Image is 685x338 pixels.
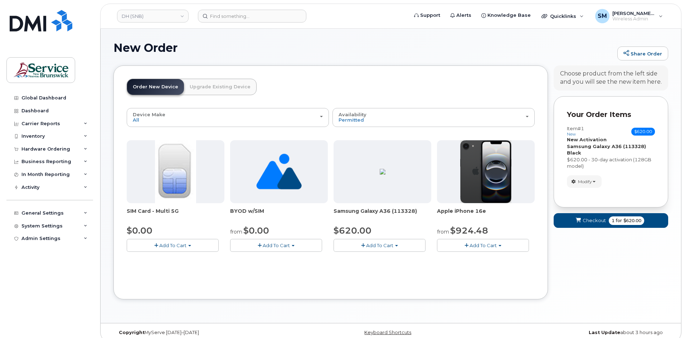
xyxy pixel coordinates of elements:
span: #1 [578,126,584,131]
small: new [567,132,576,137]
div: BYOD w/SIM [230,207,328,222]
button: Add To Cart [127,239,219,251]
span: Device Make [133,112,165,117]
button: Add To Cart [230,239,322,251]
span: 1 [612,217,614,224]
div: Apple iPhone 16e [437,207,535,222]
a: Upgrade Existing Device [184,79,256,95]
button: Add To Cart [334,239,426,251]
strong: New Activation [567,137,607,142]
button: Modify [567,175,602,188]
button: Add To Cart [437,239,529,251]
span: $0.00 [127,225,152,236]
a: Keyboard Shortcuts [364,330,411,335]
strong: Black [567,150,581,156]
img: iphone16e.png [460,140,512,203]
a: Share Order [617,46,668,61]
span: $620.00 [623,217,641,224]
strong: Samsung Galaxy A36 (113328) [567,143,646,149]
img: 00D627D4-43E9-49B7-A367-2C99342E128C.jpg [155,140,196,203]
button: Device Make All [127,108,329,127]
strong: Last Update [589,330,620,335]
span: Availability [339,112,366,117]
button: Availability Permitted [332,108,535,127]
p: Your Order Items [567,109,655,120]
span: Add To Cart [366,243,393,248]
span: for [614,217,623,224]
small: from [230,229,242,235]
img: no_image_found-2caef05468ed5679b831cfe6fc140e25e0c280774317ffc20a367ab7fd17291e.png [256,140,302,203]
span: Add To Cart [159,243,186,248]
span: All [133,117,139,123]
button: Checkout 1 for $620.00 [554,213,668,228]
div: Choose product from the left side and you will see the new item here. [560,70,662,86]
span: Add To Cart [470,243,497,248]
span: Permitted [339,117,364,123]
span: $620.00 [334,225,371,236]
div: about 3 hours ago [483,330,668,335]
h1: New Order [113,41,614,54]
div: $620.00 - 30-day activation (128GB model) [567,156,655,170]
span: Add To Cart [263,243,290,248]
strong: Copyright [119,330,145,335]
span: Modify [578,178,592,185]
a: Order New Device [127,79,184,95]
img: ED9FC9C2-4804-4D92-8A77-98887F1967E0.png [380,169,385,175]
span: $620.00 [631,128,655,136]
div: SIM Card - Multi 5G [127,207,224,222]
small: from [437,229,449,235]
span: Checkout [583,217,606,224]
span: $924.48 [450,225,488,236]
div: MyServe [DATE]–[DATE] [113,330,298,335]
span: $0.00 [243,225,269,236]
div: Samsung Galaxy A36 (113328) [334,207,431,222]
h3: Item [567,126,584,136]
